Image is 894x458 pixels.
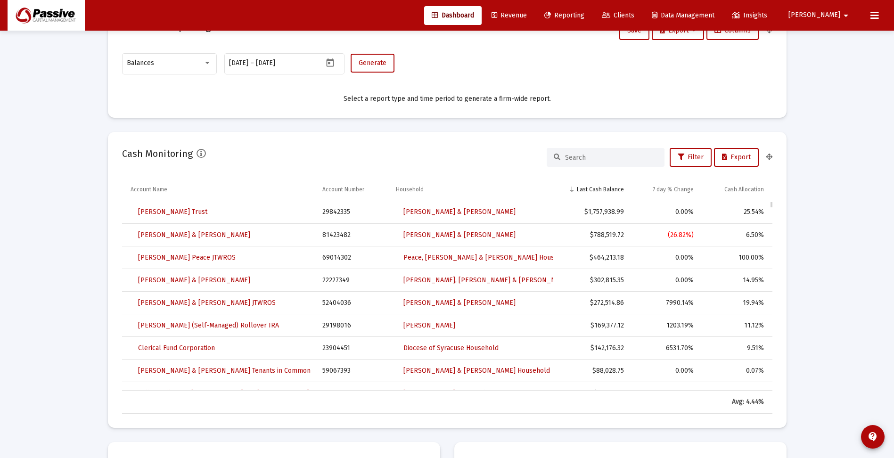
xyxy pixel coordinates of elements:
span: Data Management [652,11,714,19]
div: Avg: 4.44% [707,397,763,407]
td: 11.12% [700,314,772,337]
td: 0.07% [700,360,772,382]
td: $788,519.72 [553,224,630,246]
a: [PERSON_NAME] (Self-Managed) Rollover IRA [131,316,287,335]
td: 23904451 [316,337,389,360]
input: Start date [229,59,248,67]
span: [PERSON_NAME] & [PERSON_NAME] [403,208,516,216]
td: 0.82% [700,382,772,405]
a: [PERSON_NAME] [396,316,463,335]
div: 0.00% [637,253,694,262]
button: Generate [351,54,394,73]
div: Account Number [322,186,364,193]
div: (26.82%) [637,230,694,240]
span: Clerical Fund Corporation [138,344,215,352]
span: Filter [678,153,704,161]
a: [PERSON_NAME] & [PERSON_NAME] Household [396,361,558,380]
td: 19.94% [700,292,772,314]
div: 0.00% [637,207,694,217]
span: Peace, [PERSON_NAME] & [PERSON_NAME] Household [403,254,572,262]
span: [PERSON_NAME] [403,321,455,329]
a: [PERSON_NAME] & [PERSON_NAME] [396,294,523,312]
td: $302,815.35 [553,269,630,292]
td: 100.00% [700,246,772,269]
a: Revenue [484,6,534,25]
span: Revenue [492,11,527,19]
span: Clients [602,11,634,19]
h2: Cash Monitoring [122,146,193,161]
div: Data grid [122,178,772,414]
span: [PERSON_NAME] & [PERSON_NAME] [138,231,250,239]
td: $464,213.18 [553,246,630,269]
div: Household [396,186,424,193]
button: Save [619,21,649,40]
span: [PERSON_NAME] & [PERSON_NAME] [403,299,516,307]
td: Column Account Number [316,178,389,201]
span: Willow Hill Trust, [PERSON_NAME] & S [PERSON_NAME] TTEEs Trust [138,389,346,397]
td: 29842335 [316,201,389,224]
button: Export [652,21,704,40]
td: $85,351.93 [553,382,630,405]
td: Column Account Name [122,178,316,201]
a: [PERSON_NAME] & [PERSON_NAME] [396,226,523,245]
span: [PERSON_NAME] & [PERSON_NAME] Household [403,367,550,375]
span: [PERSON_NAME], [PERSON_NAME] & [PERSON_NAME] [403,276,571,284]
td: $88,028.75 [553,360,630,382]
a: [PERSON_NAME] & [PERSON_NAME] Tenants in Common [131,361,318,380]
td: 9.51% [700,337,772,360]
span: Generate [359,59,386,67]
mat-icon: contact_support [867,431,878,442]
img: Dashboard [15,6,78,25]
td: 69014302 [316,246,389,269]
a: Clerical Fund Corporation [131,339,222,358]
span: [PERSON_NAME] & [PERSON_NAME] [403,231,516,239]
div: Account Name [131,186,167,193]
span: [PERSON_NAME] Trust [138,208,207,216]
span: [PERSON_NAME] Peace JTWROS [138,254,236,262]
span: [PERSON_NAME] & [PERSON_NAME] Tenants in Common [138,367,311,375]
td: $142,176.32 [553,337,630,360]
span: Insights [732,11,767,19]
div: 6531.70% [637,343,694,353]
button: [PERSON_NAME] [777,6,863,25]
td: 95584778 [316,382,389,405]
span: – [250,59,254,67]
td: Column Last Cash Balance [553,178,630,201]
td: 52404036 [316,292,389,314]
span: Export [722,153,751,161]
a: [PERSON_NAME] & [PERSON_NAME] JTWROS [131,294,283,312]
input: End date [256,59,301,67]
button: Export [714,148,759,167]
td: 14.95% [700,269,772,292]
td: $1,757,938.99 [553,201,630,224]
td: Column Household [389,178,553,201]
span: Diocese of Syracuse Household [403,344,499,352]
a: Peace, [PERSON_NAME] & [PERSON_NAME] Household [396,248,579,267]
a: [PERSON_NAME] Trust [131,203,215,221]
td: 59067393 [316,360,389,382]
td: Column 7 day % Change [631,178,701,201]
span: [PERSON_NAME] Household [403,389,490,397]
div: 0.00% [637,366,694,376]
span: [PERSON_NAME] & [PERSON_NAME] JTWROS [138,299,276,307]
a: [PERSON_NAME] Household [396,384,497,403]
td: 22227349 [316,269,389,292]
a: Insights [724,6,775,25]
div: Select a report type and time period to generate a firm-wide report. [122,94,772,104]
a: [PERSON_NAME] & [PERSON_NAME] [396,203,523,221]
div: 1203.19% [637,321,694,330]
mat-icon: arrow_drop_down [840,6,852,25]
a: [PERSON_NAME] & [PERSON_NAME] [131,271,258,290]
div: 7 day % Change [653,186,694,193]
div: 0.00% [637,276,694,285]
td: Column Cash Allocation [700,178,772,201]
a: Diocese of Syracuse Household [396,339,506,358]
td: $272,514.86 [553,292,630,314]
button: Open calendar [323,56,337,69]
span: Reporting [544,11,584,19]
span: [PERSON_NAME] & [PERSON_NAME] [138,276,250,284]
div: Last Cash Balance [577,186,624,193]
a: Dashboard [424,6,482,25]
span: [PERSON_NAME] (Self-Managed) Rollover IRA [138,321,279,329]
td: 25.54% [700,201,772,224]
